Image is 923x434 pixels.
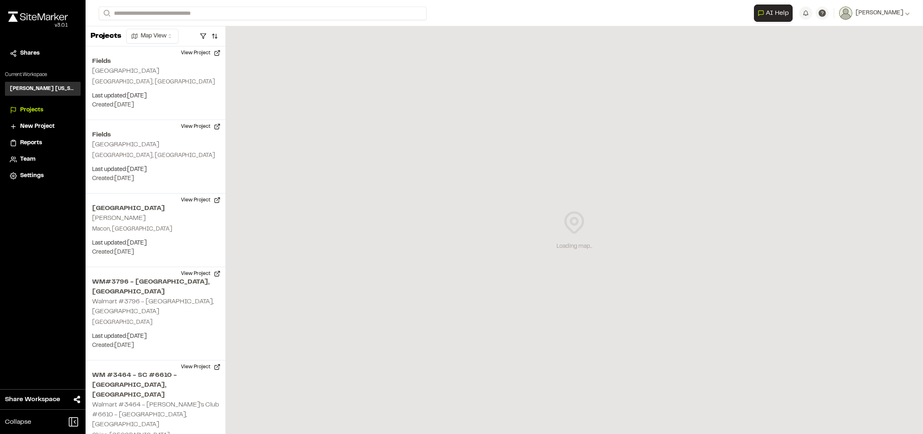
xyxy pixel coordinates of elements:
p: Created: [DATE] [92,174,219,183]
button: [PERSON_NAME] [839,7,910,20]
button: Search [99,7,114,20]
a: Projects [10,106,76,115]
div: Oh geez...please don't... [8,22,68,29]
p: [GEOGRAPHIC_DATA], [GEOGRAPHIC_DATA] [92,151,219,160]
span: Collapse [5,417,31,427]
span: Team [20,155,35,164]
a: Reports [10,139,76,148]
span: Settings [20,171,44,180]
p: Last updated: [DATE] [92,165,219,174]
span: Share Workspace [5,395,60,404]
h2: Walmart #3464 - [PERSON_NAME]'s Club #6610 - [GEOGRAPHIC_DATA], [GEOGRAPHIC_DATA] [92,402,219,427]
p: Created: [DATE] [92,248,219,257]
p: [GEOGRAPHIC_DATA], [GEOGRAPHIC_DATA] [92,78,219,87]
span: Projects [20,106,43,115]
p: Last updated: [DATE] [92,239,219,248]
h2: [GEOGRAPHIC_DATA] [92,142,159,148]
a: New Project [10,122,76,131]
p: Last updated: [DATE] [92,92,219,101]
img: rebrand.png [8,12,68,22]
span: Reports [20,139,42,148]
p: Created: [DATE] [92,341,219,350]
span: [PERSON_NAME] [856,9,903,18]
h2: [GEOGRAPHIC_DATA] [92,203,219,213]
div: Loading map... [557,242,592,251]
a: Shares [10,49,76,58]
button: View Project [176,194,225,207]
h2: WM #3464 - SC #6610 - [GEOGRAPHIC_DATA], [GEOGRAPHIC_DATA] [92,370,219,400]
button: View Project [176,267,225,280]
button: View Project [176,120,225,133]
h2: [PERSON_NAME] [92,215,146,221]
h2: [GEOGRAPHIC_DATA] [92,68,159,74]
p: Created: [DATE] [92,101,219,110]
h2: WM#3796 - [GEOGRAPHIC_DATA], [GEOGRAPHIC_DATA] [92,277,219,297]
span: Shares [20,49,39,58]
div: Open AI Assistant [754,5,796,22]
p: Last updated: [DATE] [92,332,219,341]
span: AI Help [766,8,789,18]
span: New Project [20,122,55,131]
h2: Fields [92,56,219,66]
p: Macon, [GEOGRAPHIC_DATA] [92,225,219,234]
img: User [839,7,852,20]
button: View Project [176,360,225,374]
h2: Fields [92,130,219,140]
p: [GEOGRAPHIC_DATA] [92,318,219,327]
h2: Walmart #3796 - [GEOGRAPHIC_DATA], [GEOGRAPHIC_DATA] [92,299,213,314]
h3: [PERSON_NAME] [US_STATE] [10,85,76,92]
p: Current Workspace [5,71,81,78]
button: View Project [176,46,225,60]
a: Settings [10,171,76,180]
a: Team [10,155,76,164]
button: Open AI Assistant [754,5,793,22]
p: Projects [90,31,121,42]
